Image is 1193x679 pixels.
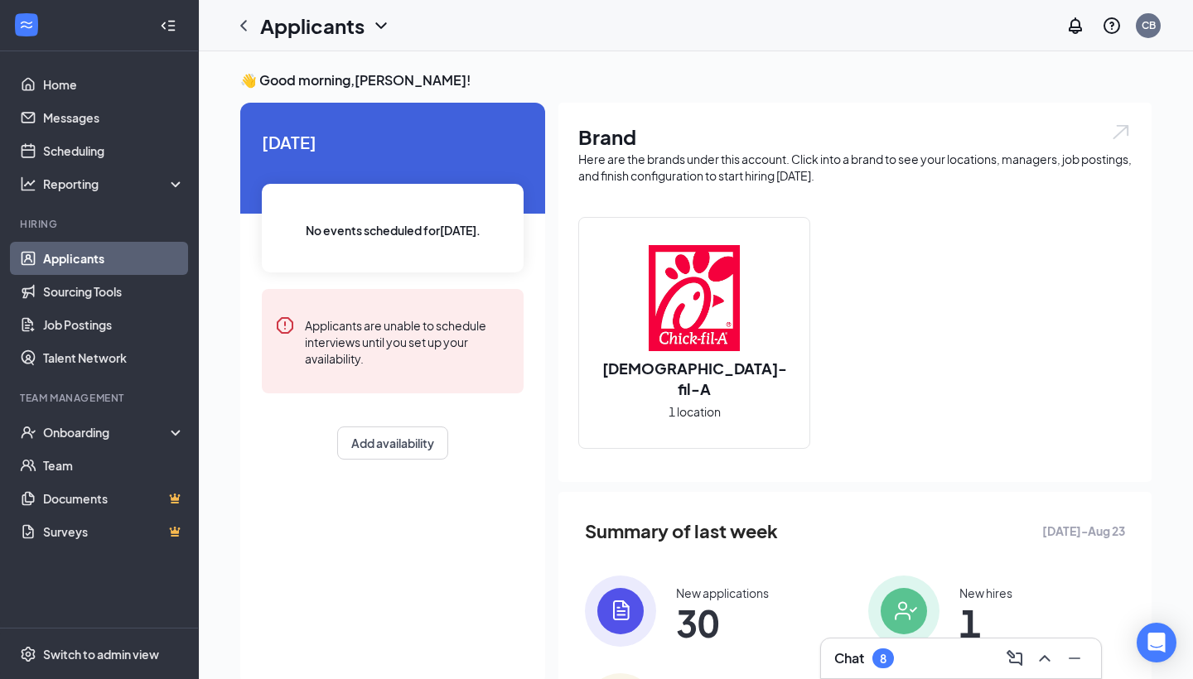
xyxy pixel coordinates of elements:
[43,242,185,275] a: Applicants
[585,517,778,546] span: Summary of last week
[43,515,185,548] a: SurveysCrown
[585,575,656,647] img: icon
[1137,623,1176,662] div: Open Intercom Messenger
[240,71,1152,89] h3: 👋 Good morning, [PERSON_NAME] !
[43,308,185,341] a: Job Postings
[676,608,769,638] span: 30
[18,17,35,33] svg: WorkstreamLogo
[234,16,254,36] svg: ChevronLeft
[305,315,510,367] div: Applicants are unable to schedule interviews until you set up your availability.
[43,341,185,374] a: Talent Network
[669,402,721,421] span: 1 location
[1035,648,1055,668] svg: ChevronUp
[20,646,36,662] svg: Settings
[1042,522,1125,540] span: [DATE] - Aug 23
[43,68,185,101] a: Home
[1061,645,1088,672] button: Minimize
[1005,648,1025,668] svg: ComposeMessage
[306,221,481,239] span: No events scheduled for [DATE] .
[959,585,1012,601] div: New hires
[579,358,809,399] h2: [DEMOGRAPHIC_DATA]-fil-A
[43,482,185,515] a: DocumentsCrown
[20,217,181,231] div: Hiring
[371,16,391,36] svg: ChevronDown
[20,391,181,405] div: Team Management
[1110,123,1132,142] img: open.6027fd2a22e1237b5b06.svg
[578,123,1132,151] h1: Brand
[160,17,176,34] svg: Collapse
[1102,16,1122,36] svg: QuestionInfo
[43,424,171,441] div: Onboarding
[275,315,295,335] svg: Error
[43,646,159,662] div: Switch to admin view
[1142,18,1156,32] div: CB
[337,426,448,460] button: Add availability
[43,101,185,134] a: Messages
[260,12,365,40] h1: Applicants
[1031,645,1058,672] button: ChevronUp
[676,585,769,601] div: New applications
[578,151,1132,184] div: Here are the brands under this account. Click into a brand to see your locations, managers, job p...
[20,176,36,192] svg: Analysis
[641,245,747,351] img: Chick-fil-A
[959,608,1012,638] span: 1
[43,449,185,482] a: Team
[262,129,524,155] span: [DATE]
[43,275,185,308] a: Sourcing Tools
[43,176,186,192] div: Reporting
[868,575,939,647] img: icon
[20,424,36,441] svg: UserCheck
[1065,16,1085,36] svg: Notifications
[1002,645,1028,672] button: ComposeMessage
[880,652,886,666] div: 8
[1065,648,1084,668] svg: Minimize
[834,649,864,667] h3: Chat
[43,134,185,167] a: Scheduling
